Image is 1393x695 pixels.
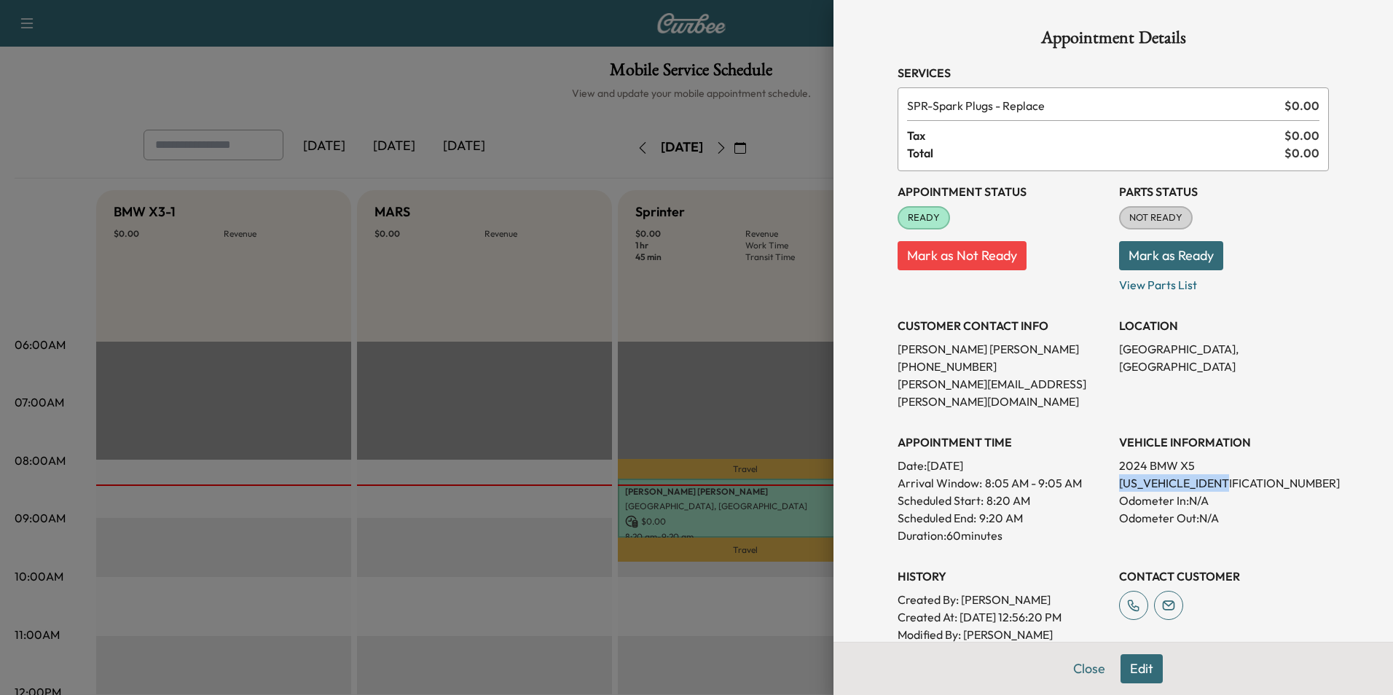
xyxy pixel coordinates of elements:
span: NOT READY [1121,211,1191,225]
span: 8:05 AM - 9:05 AM [985,474,1082,492]
button: Mark as Ready [1119,241,1223,270]
p: Date: [DATE] [898,457,1107,474]
p: [PERSON_NAME] [PERSON_NAME] [898,340,1107,358]
h3: History [898,568,1107,585]
span: $ 0.00 [1284,127,1319,144]
h1: Appointment Details [898,29,1329,52]
p: Odometer In: N/A [1119,492,1329,509]
span: READY [899,211,949,225]
p: Scheduled End: [898,509,976,527]
p: [PERSON_NAME][EMAIL_ADDRESS][PERSON_NAME][DOMAIN_NAME] [898,375,1107,410]
p: 2024 BMW X5 [1119,457,1329,474]
p: Scheduled Start: [898,492,984,509]
span: Total [907,144,1284,162]
p: Created At : [DATE] 12:56:20 PM [898,608,1107,626]
p: [PHONE_NUMBER] [898,358,1107,375]
span: $ 0.00 [1284,97,1319,114]
h3: Appointment Status [898,183,1107,200]
button: Mark as Not Ready [898,241,1027,270]
span: $ 0.00 [1284,144,1319,162]
p: Modified By : [PERSON_NAME] [898,626,1107,643]
h3: Services [898,64,1329,82]
h3: VEHICLE INFORMATION [1119,433,1329,451]
p: Duration: 60 minutes [898,527,1107,544]
span: Tax [907,127,1284,144]
h3: LOCATION [1119,317,1329,334]
p: Created By : [PERSON_NAME] [898,591,1107,608]
p: Odometer Out: N/A [1119,509,1329,527]
h3: Parts Status [1119,183,1329,200]
h3: CONTACT CUSTOMER [1119,568,1329,585]
p: 9:20 AM [979,509,1023,527]
p: View Parts List [1119,270,1329,294]
h3: APPOINTMENT TIME [898,433,1107,451]
p: [GEOGRAPHIC_DATA], [GEOGRAPHIC_DATA] [1119,340,1329,375]
button: Close [1064,654,1115,683]
button: Edit [1121,654,1163,683]
h3: CUSTOMER CONTACT INFO [898,317,1107,334]
span: Spark Plugs - Replace [907,97,1279,114]
p: [US_VEHICLE_IDENTIFICATION_NUMBER] [1119,474,1329,492]
p: Arrival Window: [898,474,1107,492]
p: 8:20 AM [986,492,1030,509]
